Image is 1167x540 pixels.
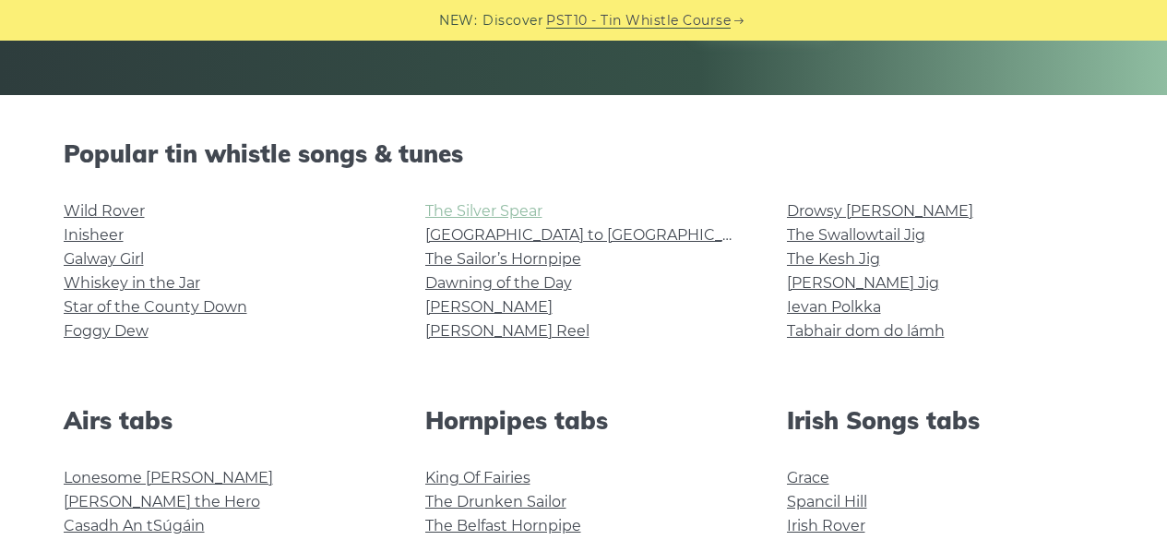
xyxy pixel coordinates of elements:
a: King Of Fairies [425,469,530,486]
a: Lonesome [PERSON_NAME] [64,469,273,486]
a: [PERSON_NAME] [425,298,553,316]
a: The Kesh Jig [787,250,880,268]
a: PST10 - Tin Whistle Course [546,10,731,31]
h2: Popular tin whistle songs & tunes [64,139,1104,168]
a: The Silver Spear [425,202,542,220]
a: Galway Girl [64,250,144,268]
a: Dawning of the Day [425,274,572,292]
h2: Hornpipes tabs [425,406,743,435]
span: NEW: [439,10,477,31]
a: The Sailor’s Hornpipe [425,250,581,268]
a: The Drunken Sailor [425,493,566,510]
a: Grace [787,469,829,486]
a: The Belfast Hornpipe [425,517,581,534]
a: Whiskey in the Jar [64,274,200,292]
a: [GEOGRAPHIC_DATA] to [GEOGRAPHIC_DATA] [425,226,766,244]
a: Spancil Hill [787,493,867,510]
a: Inisheer [64,226,124,244]
a: [PERSON_NAME] Reel [425,322,589,340]
a: Tabhair dom do lámh [787,322,945,340]
h2: Airs tabs [64,406,381,435]
h2: Irish Songs tabs [787,406,1104,435]
a: Ievan Polkka [787,298,881,316]
a: [PERSON_NAME] the Hero [64,493,260,510]
a: The Swallowtail Jig [787,226,925,244]
span: Discover [482,10,543,31]
a: Star of the County Down [64,298,247,316]
a: Drowsy [PERSON_NAME] [787,202,973,220]
a: Casadh An tSúgáin [64,517,205,534]
a: Wild Rover [64,202,145,220]
a: Irish Rover [787,517,865,534]
a: Foggy Dew [64,322,149,340]
a: [PERSON_NAME] Jig [787,274,939,292]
